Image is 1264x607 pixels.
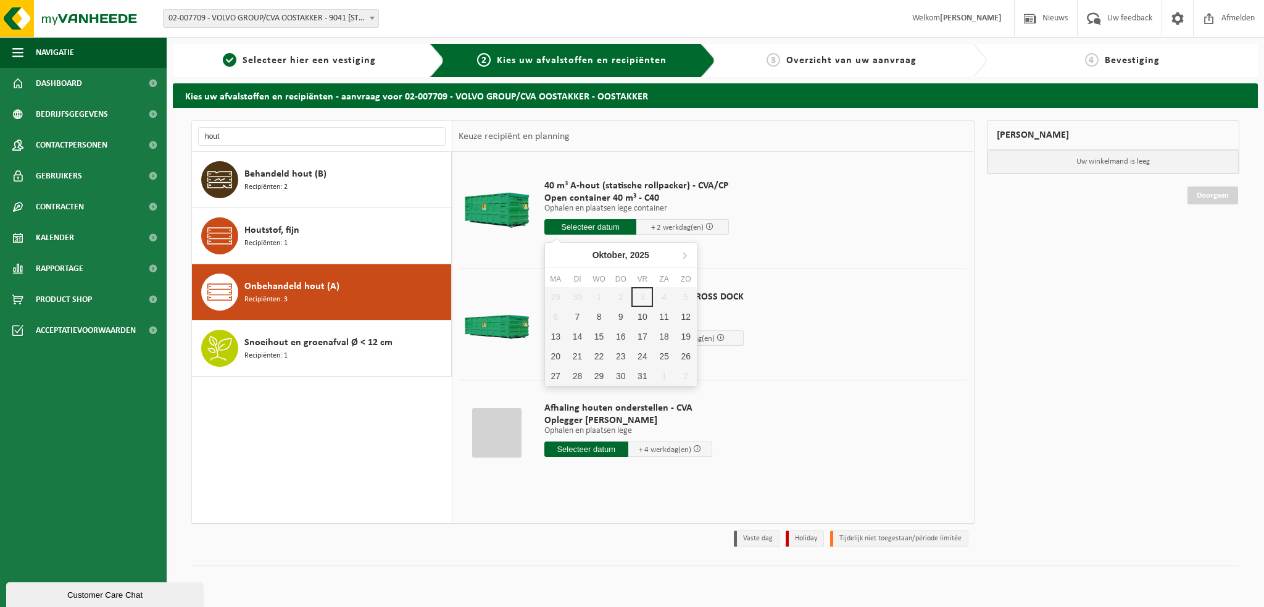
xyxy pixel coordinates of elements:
div: Oktober, [588,245,654,265]
i: 2025 [630,251,649,259]
iframe: chat widget [6,580,206,607]
div: zo [675,273,697,285]
div: 20 [545,346,567,366]
div: 19 [675,327,697,346]
input: Selecteer datum [544,442,628,457]
li: Vaste dag [734,530,780,547]
input: Selecteer datum [544,219,637,235]
span: Houtstof, fijn [244,223,299,238]
div: Keuze recipiënt en planning [452,121,576,152]
button: Houtstof, fijn Recipiënten: 1 [192,208,452,264]
span: + 4 werkdag(en) [639,446,691,454]
h2: Kies uw afvalstoffen en recipiënten - aanvraag voor 02-007709 - VOLVO GROUP/CVA OOSTAKKER - OOSTA... [173,83,1258,107]
a: Doorgaan [1187,186,1238,204]
div: 22 [588,346,610,366]
div: 14 [567,327,588,346]
div: 24 [631,346,653,366]
span: Bevestiging [1105,56,1160,65]
span: Navigatie [36,37,74,68]
span: 40 m³ A-hout (statische rollpacker) - CVA/CP [544,180,729,192]
span: Snoeihout en groenafval Ø < 12 cm [244,335,393,350]
span: Overzicht van uw aanvraag [786,56,917,65]
li: Holiday [786,530,824,547]
strong: [PERSON_NAME] [940,14,1002,23]
span: 1 [223,53,236,67]
input: Materiaal zoeken [198,127,446,146]
div: 17 [631,327,653,346]
div: [PERSON_NAME] [987,120,1240,150]
span: 4 [1085,53,1099,67]
div: ma [545,273,567,285]
button: Behandeld hout (B) Recipiënten: 2 [192,152,452,208]
div: 15 [588,327,610,346]
span: 02-007709 - VOLVO GROUP/CVA OOSTAKKER - 9041 OOSTAKKER, SMALLEHEERWEG 31 [163,9,379,28]
div: do [610,273,631,285]
div: 2 [675,366,697,386]
span: Acceptatievoorwaarden [36,315,136,346]
span: Afhaling houten onderstellen - CVA [544,402,712,414]
div: 18 [653,327,675,346]
span: Kies uw afvalstoffen en recipiënten [497,56,667,65]
div: 27 [545,366,567,386]
button: Onbehandeld hout (A) Recipiënten: 3 [192,264,452,320]
p: Ophalen en plaatsen lege [544,427,712,435]
span: Open container 40 m³ - C40 [544,192,729,204]
a: 1Selecteer hier een vestiging [179,53,420,68]
span: Recipiënten: 3 [244,294,288,306]
span: Gebruikers [36,161,82,191]
span: Kalender [36,222,74,253]
span: Recipiënten: 1 [244,238,288,249]
div: wo [588,273,610,285]
div: 16 [610,327,631,346]
div: vr [631,273,653,285]
span: Contracten [36,191,84,222]
span: Selecteer hier een vestiging [243,56,376,65]
div: 11 [653,307,675,327]
span: Behandeld hout (B) [244,167,326,182]
p: Uw winkelmand is leeg [987,150,1239,174]
button: Snoeihout en groenafval Ø < 12 cm Recipiënten: 1 [192,320,452,377]
div: 12 [675,307,697,327]
div: 13 [545,327,567,346]
span: Oplegger [PERSON_NAME] [544,414,712,427]
div: 9 [610,307,631,327]
span: Recipiënten: 1 [244,350,288,362]
div: za [653,273,675,285]
span: Contactpersonen [36,130,107,161]
span: Dashboard [36,68,82,99]
span: Recipiënten: 2 [244,182,288,193]
div: di [567,273,588,285]
li: Tijdelijk niet toegestaan/période limitée [830,530,968,547]
span: Bedrijfsgegevens [36,99,108,130]
div: 30 [610,366,631,386]
div: 25 [653,346,675,366]
div: 8 [588,307,610,327]
div: 31 [631,366,653,386]
div: 23 [610,346,631,366]
span: Rapportage [36,253,83,284]
span: 02-007709 - VOLVO GROUP/CVA OOSTAKKER - 9041 OOSTAKKER, SMALLEHEERWEG 31 [164,10,378,27]
span: 2 [477,53,491,67]
div: 10 [631,307,653,327]
div: 7 [567,307,588,327]
p: Ophalen en plaatsen lege container [544,204,729,213]
div: 29 [588,366,610,386]
span: 3 [767,53,780,67]
div: 21 [567,346,588,366]
div: 26 [675,346,697,366]
span: Product Shop [36,284,92,315]
span: + 2 werkdag(en) [651,224,704,232]
span: Onbehandeld hout (A) [244,279,339,294]
div: 28 [567,366,588,386]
